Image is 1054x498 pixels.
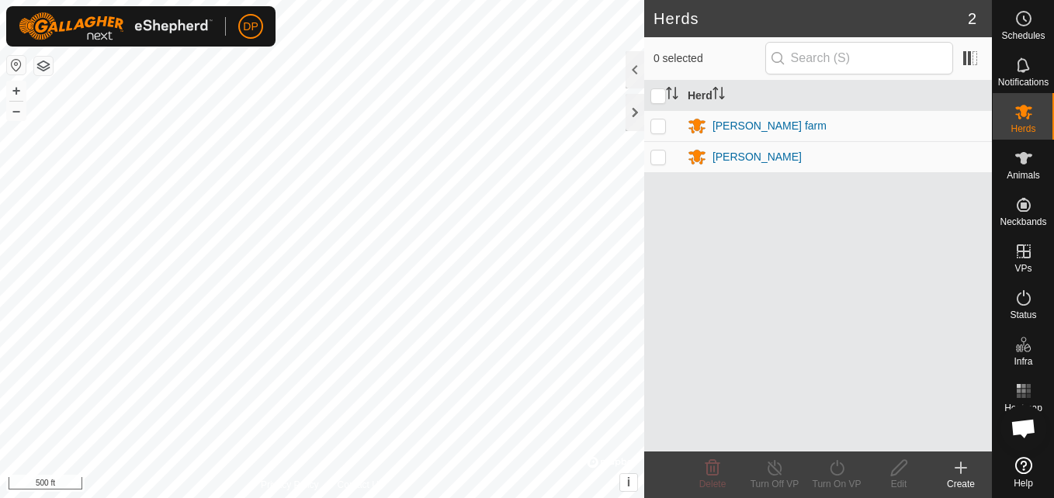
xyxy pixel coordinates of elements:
[1010,310,1036,320] span: Status
[627,476,630,489] span: i
[744,477,806,491] div: Turn Off VP
[712,149,802,165] div: [PERSON_NAME]
[930,477,992,491] div: Create
[7,102,26,120] button: –
[1007,171,1040,180] span: Animals
[1014,479,1033,488] span: Help
[620,474,637,491] button: i
[712,118,827,134] div: [PERSON_NAME] farm
[1000,405,1047,451] div: Open chat
[998,78,1049,87] span: Notifications
[868,477,930,491] div: Edit
[654,50,765,67] span: 0 selected
[712,89,725,102] p-sorticon: Activate to sort
[7,56,26,74] button: Reset Map
[1014,357,1032,366] span: Infra
[993,451,1054,494] a: Help
[1004,403,1042,413] span: Heatmap
[654,9,968,28] h2: Herds
[1011,124,1035,133] span: Herds
[681,81,992,111] th: Herd
[666,89,678,102] p-sorticon: Activate to sort
[7,81,26,100] button: +
[261,478,319,492] a: Privacy Policy
[338,478,383,492] a: Contact Us
[699,479,726,489] span: Delete
[19,12,213,40] img: Gallagher Logo
[34,57,53,75] button: Map Layers
[765,42,953,74] input: Search (S)
[968,7,976,30] span: 2
[1000,217,1046,227] span: Neckbands
[1001,31,1045,40] span: Schedules
[243,19,258,35] span: DP
[1014,264,1031,273] span: VPs
[806,477,868,491] div: Turn On VP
